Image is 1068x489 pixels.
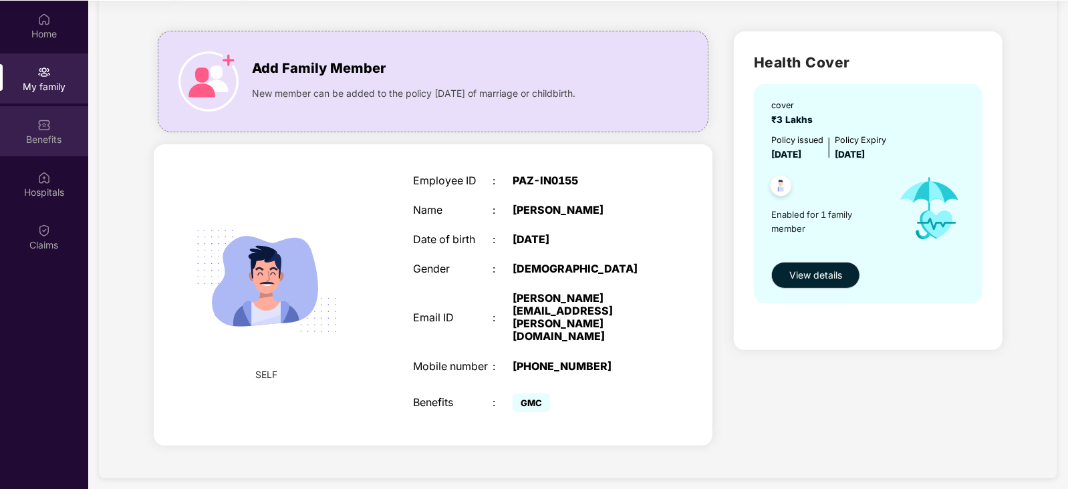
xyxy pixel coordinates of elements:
[178,51,239,112] img: icon
[789,268,842,283] span: View details
[252,86,575,101] span: New member can be added to the policy [DATE] of marriage or childbirth.
[754,51,982,73] h2: Health Cover
[493,396,513,409] div: :
[413,174,493,187] div: Employee ID
[493,360,513,373] div: :
[771,208,886,235] span: Enabled for 1 family member
[513,393,550,412] span: GMC
[886,162,973,256] img: icon
[493,263,513,275] div: :
[413,233,493,246] div: Date of birth
[37,118,51,132] img: svg+xml;base64,PHN2ZyBpZD0iQmVuZWZpdHMiIHhtbG5zPSJodHRwOi8vd3d3LnczLm9yZy8yMDAwL3N2ZyIgd2lkdGg9Ij...
[493,174,513,187] div: :
[835,149,865,160] span: [DATE]
[771,134,823,147] div: Policy issued
[513,204,652,216] div: [PERSON_NAME]
[413,360,493,373] div: Mobile number
[771,114,818,125] span: ₹3 Lakhs
[493,311,513,324] div: :
[513,360,652,373] div: [PHONE_NUMBER]
[413,396,493,409] div: Benefits
[513,233,652,246] div: [DATE]
[413,204,493,216] div: Name
[37,65,51,79] img: svg+xml;base64,PHN2ZyB3aWR0aD0iMjAiIGhlaWdodD0iMjAiIHZpZXdCb3g9IjAgMCAyMCAyMCIgZmlsbD0ibm9uZSIgeG...
[771,262,860,289] button: View details
[513,292,652,343] div: [PERSON_NAME][EMAIL_ADDRESS][PERSON_NAME][DOMAIN_NAME]
[180,194,354,368] img: svg+xml;base64,PHN2ZyB4bWxucz0iaHR0cDovL3d3dy53My5vcmcvMjAwMC9zdmciIHdpZHRoPSIyMjQiIGhlaWdodD0iMT...
[835,134,886,147] div: Policy Expiry
[493,233,513,246] div: :
[771,99,818,112] div: cover
[413,263,493,275] div: Gender
[771,149,801,160] span: [DATE]
[37,13,51,26] img: svg+xml;base64,PHN2ZyBpZD0iSG9tZSIgeG1sbnM9Imh0dHA6Ly93d3cudzMub3JnLzIwMDAvc3ZnIiB3aWR0aD0iMjAiIG...
[765,172,797,204] img: svg+xml;base64,PHN2ZyB4bWxucz0iaHR0cDovL3d3dy53My5vcmcvMjAwMC9zdmciIHdpZHRoPSI0OC45NDMiIGhlaWdodD...
[513,174,652,187] div: PAZ-IN0155
[413,311,493,324] div: Email ID
[256,367,278,382] span: SELF
[37,224,51,237] img: svg+xml;base64,PHN2ZyBpZD0iQ2xhaW0iIHhtbG5zPSJodHRwOi8vd3d3LnczLm9yZy8yMDAwL3N2ZyIgd2lkdGg9IjIwIi...
[252,58,386,79] span: Add Family Member
[37,171,51,184] img: svg+xml;base64,PHN2ZyBpZD0iSG9zcGl0YWxzIiB4bWxucz0iaHR0cDovL3d3dy53My5vcmcvMjAwMC9zdmciIHdpZHRoPS...
[493,204,513,216] div: :
[513,263,652,275] div: [DEMOGRAPHIC_DATA]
